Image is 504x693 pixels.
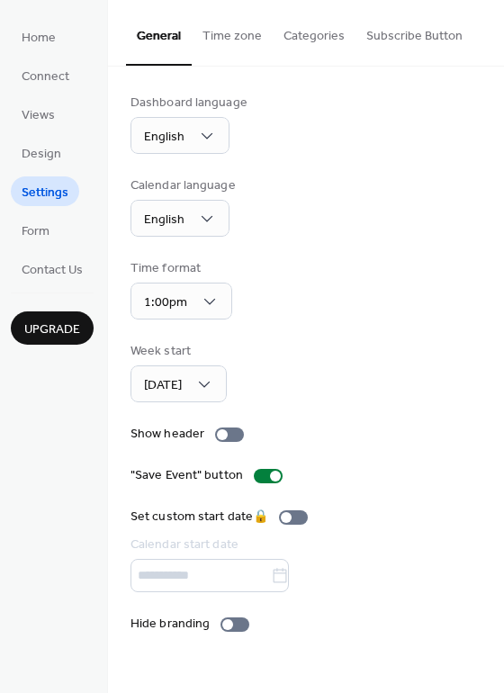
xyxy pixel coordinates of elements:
[144,125,184,149] span: English
[22,67,69,86] span: Connect
[130,94,247,112] div: Dashboard language
[130,176,236,195] div: Calendar language
[144,208,184,232] span: English
[130,342,223,361] div: Week start
[144,373,182,398] span: [DATE]
[11,60,80,90] a: Connect
[144,291,187,315] span: 1:00pm
[11,215,60,245] a: Form
[11,311,94,345] button: Upgrade
[22,106,55,125] span: Views
[22,222,49,241] span: Form
[22,261,83,280] span: Contact Us
[11,99,66,129] a: Views
[11,22,67,51] a: Home
[22,29,56,48] span: Home
[22,184,68,202] span: Settings
[130,425,204,444] div: Show header
[130,259,229,278] div: Time format
[11,254,94,283] a: Contact Us
[24,320,80,339] span: Upgrade
[130,615,210,634] div: Hide branding
[11,176,79,206] a: Settings
[130,466,243,485] div: "Save Event" button
[22,145,61,164] span: Design
[11,138,72,167] a: Design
